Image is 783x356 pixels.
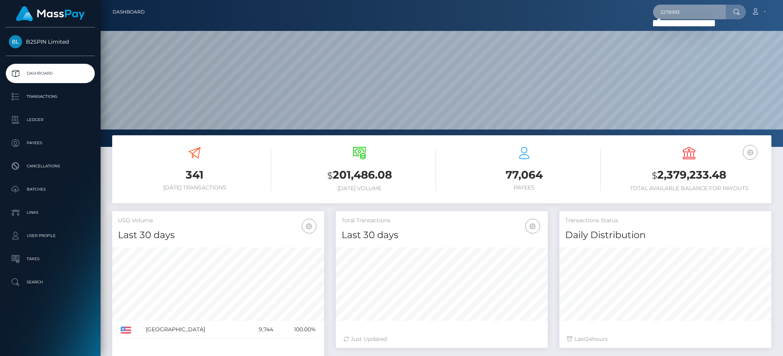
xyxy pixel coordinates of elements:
[567,335,764,343] div: Last hours
[9,137,92,149] p: Payees
[6,180,95,199] a: Batches
[6,64,95,83] a: Dashboard
[612,185,766,192] h6: Total Available Balance for Payouts
[9,114,92,126] p: Ledger
[113,4,145,20] a: Dashboard
[9,35,22,48] img: B2SPIN Limited
[9,68,92,79] p: Dashboard
[448,184,601,191] h6: Payees
[244,321,275,339] td: 9,744
[565,217,766,225] h5: Transactions Status
[9,276,92,288] p: Search
[342,217,542,225] h5: Total Transactions
[342,228,542,242] h4: Last 30 days
[118,167,271,182] h3: 341
[448,167,601,182] h3: 77,064
[6,110,95,129] a: Ledger
[344,335,540,343] div: Just Updated
[652,170,657,181] small: $
[6,203,95,222] a: Links
[6,38,95,45] span: B2SPIN Limited
[9,91,92,102] p: Transactions
[6,273,95,292] a: Search
[6,87,95,106] a: Transactions
[6,157,95,176] a: Cancellations
[283,167,436,183] h3: 201,486.08
[118,184,271,191] h6: [DATE] Transactions
[9,230,92,242] p: User Profile
[586,336,592,342] span: 24
[9,207,92,218] p: Links
[9,253,92,265] p: Taxes
[9,184,92,195] p: Batches
[283,185,436,192] h6: [DATE] Volume
[276,321,318,339] td: 100.00%
[612,167,766,183] h3: 2,379,233.48
[16,6,85,21] img: MassPay Logo
[9,160,92,172] p: Cancellations
[6,133,95,153] a: Payees
[565,228,766,242] h4: Daily Distribution
[6,249,95,269] a: Taxes
[118,228,318,242] h4: Last 30 days
[653,5,726,19] input: Search...
[118,217,318,225] h5: USD Volume
[6,226,95,245] a: User Profile
[143,321,245,339] td: [GEOGRAPHIC_DATA]
[121,327,131,334] img: US.png
[327,170,333,181] small: $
